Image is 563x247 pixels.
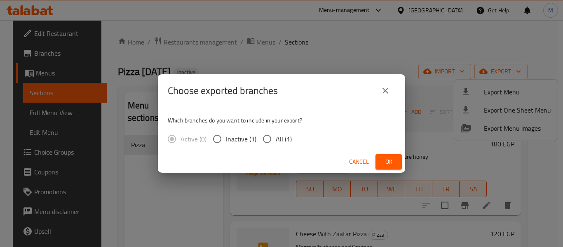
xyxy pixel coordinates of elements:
span: All (1) [276,134,292,144]
h2: Choose exported branches [168,84,278,97]
p: Which branches do you want to include in your export? [168,116,395,125]
span: Ok [382,157,395,167]
span: Active (0) [181,134,206,144]
span: Cancel [349,157,369,167]
span: Inactive (1) [226,134,256,144]
button: close [375,81,395,101]
button: Ok [375,154,402,169]
button: Cancel [346,154,372,169]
